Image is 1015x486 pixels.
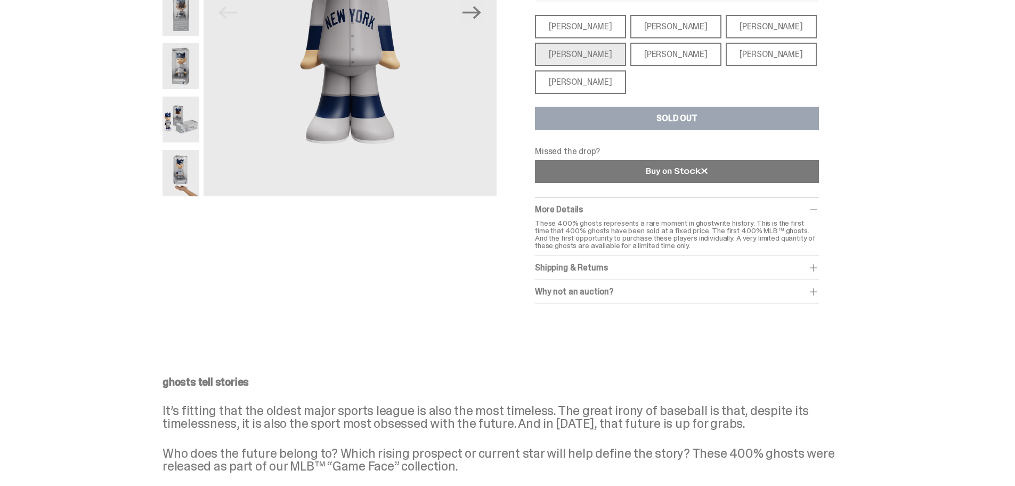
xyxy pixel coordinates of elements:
img: MLB400ScaleImage.2412-ezgif.com-optipng.png [163,150,199,196]
div: Why not an auction? [535,286,819,297]
div: [PERSON_NAME] [726,15,817,38]
img: 06-ghostwrite-mlb-game-face-hero-judge-04.png [163,97,199,142]
p: It’s fitting that the oldest major sports league is also the most timeless. The great irony of ba... [163,404,845,430]
p: Who does the future belong to? Which rising prospect or current star will help define the story? ... [163,447,845,473]
p: Missed the drop? [535,147,819,156]
button: SOLD OUT [535,107,819,130]
p: ghosts tell stories [163,377,845,387]
img: 05-ghostwrite-mlb-game-face-hero-judge-03.png [163,43,199,89]
div: [PERSON_NAME] [726,43,817,66]
div: [PERSON_NAME] [630,43,721,66]
div: [PERSON_NAME] [535,70,626,94]
div: Shipping & Returns [535,262,819,273]
div: [PERSON_NAME] [630,15,721,38]
div: [PERSON_NAME] [535,43,626,66]
button: Next [460,1,484,25]
div: SOLD OUT [656,114,697,123]
div: [PERSON_NAME] [535,15,626,38]
p: These 400% ghosts represents a rare moment in ghostwrite history. This is the first time that 400... [535,219,819,249]
span: More Details [535,204,583,215]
